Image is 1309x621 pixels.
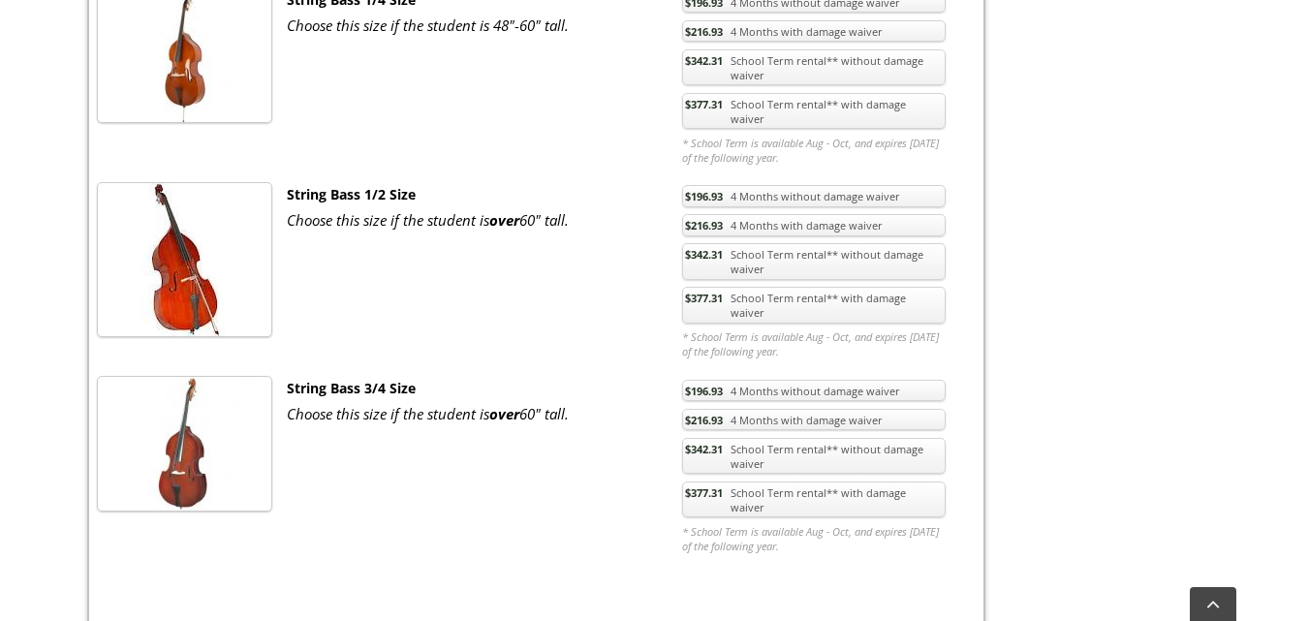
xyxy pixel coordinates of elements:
em: * School Term is available Aug - Oct, and expires [DATE] of the following year. [682,329,946,358]
a: $377.31School Term rental** with damage waiver [682,481,946,518]
a: $342.31School Term rental** without damage waiver [682,438,946,475]
a: $196.934 Months without damage waiver [682,185,946,207]
span: $377.31 [685,291,723,305]
div: String Bass 1/2 Size [287,182,653,207]
span: $377.31 [685,97,723,111]
span: $216.93 [685,24,723,39]
div: String Bass 3/4 Size [287,376,653,401]
span: $342.31 [685,247,723,262]
em: Choose this size if the student is 60" tall. [287,404,569,423]
span: $342.31 [685,53,723,68]
span: $377.31 [685,485,723,500]
img: th_1fc34dab4bdaff02a3697e89cb8f30dd_1348590210Bass.jpg [125,183,244,336]
strong: over [489,404,519,423]
em: * School Term is available Aug - Oct, and expires [DATE] of the following year. [682,136,946,165]
em: Choose this size if the student is 60" tall. [287,210,569,230]
a: $342.31School Term rental** without damage waiver [682,243,946,280]
img: th_1fc34dab4bdaff02a3697e89cb8f30dd_1340462126BassDoublethreeqtr.jpg [118,377,252,511]
a: $216.934 Months with damage waiver [682,214,946,236]
strong: over [489,210,519,230]
a: $377.31School Term rental** with damage waiver [682,287,946,324]
a: $216.934 Months with damage waiver [682,409,946,431]
span: $216.93 [685,413,723,427]
span: $342.31 [685,442,723,456]
span: $216.93 [685,218,723,233]
span: $196.93 [685,189,723,203]
span: $196.93 [685,384,723,398]
em: Choose this size if the student is 48"-60" tall. [287,16,569,35]
a: $377.31School Term rental** with damage waiver [682,93,946,130]
a: $342.31School Term rental** without damage waiver [682,49,946,86]
a: $196.934 Months without damage waiver [682,380,946,402]
em: * School Term is available Aug - Oct, and expires [DATE] of the following year. [682,524,946,553]
a: $216.934 Months with damage waiver [682,20,946,43]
